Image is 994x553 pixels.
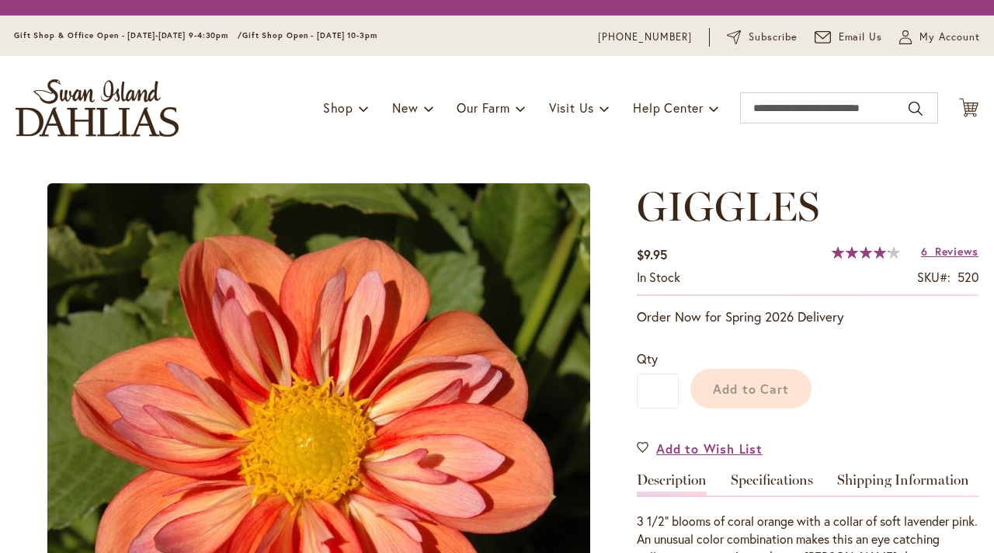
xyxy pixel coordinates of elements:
span: $9.95 [637,246,667,263]
button: My Account [899,30,980,45]
div: 84% [832,246,900,259]
span: 6 [921,244,928,259]
span: In stock [637,269,680,285]
a: [PHONE_NUMBER] [598,30,692,45]
span: Qty [637,350,658,367]
span: Help Center [633,99,704,116]
a: store logo [16,79,179,137]
span: New [392,99,418,116]
div: 520 [958,269,978,287]
span: Add to Wish List [656,440,763,457]
span: My Account [919,30,980,45]
p: Order Now for Spring 2026 Delivery [637,308,978,326]
strong: SKU [917,269,951,285]
a: Subscribe [727,30,798,45]
a: 6 Reviews [921,244,978,259]
div: Availability [637,269,680,287]
a: Email Us [815,30,883,45]
span: Subscribe [749,30,798,45]
span: Shop [323,99,353,116]
span: Our Farm [457,99,509,116]
span: Visit Us [549,99,594,116]
a: Add to Wish List [637,440,763,457]
a: Description [637,473,707,496]
a: Shipping Information [837,473,969,496]
span: Gift Shop & Office Open - [DATE]-[DATE] 9-4:30pm / [14,30,242,40]
a: Specifications [731,473,813,496]
span: Reviews [935,244,978,259]
span: Gift Shop Open - [DATE] 10-3pm [242,30,377,40]
span: Email Us [839,30,883,45]
span: GIGGLES [637,182,819,231]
